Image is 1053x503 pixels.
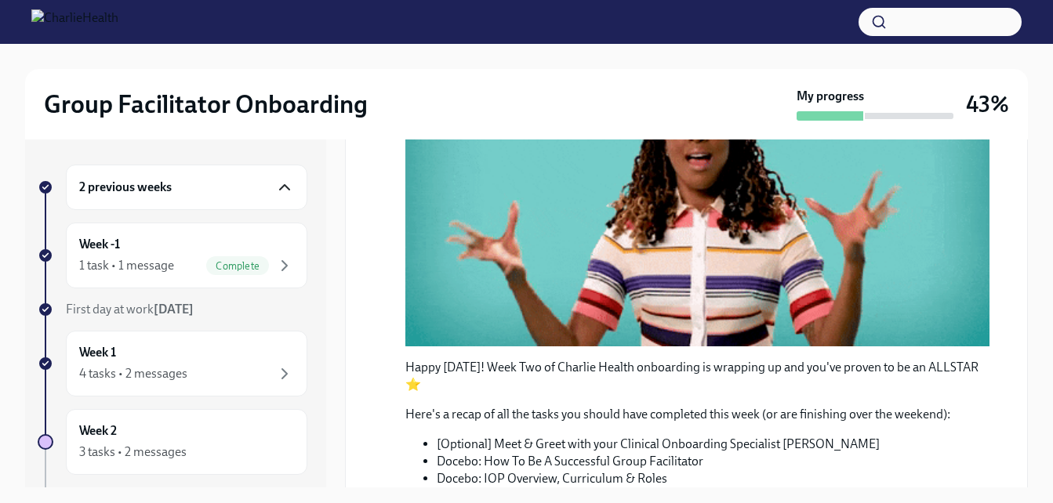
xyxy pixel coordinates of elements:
[38,409,307,475] a: Week 23 tasks • 2 messages
[206,260,269,272] span: Complete
[966,90,1009,118] h3: 43%
[154,302,194,317] strong: [DATE]
[79,236,120,253] h6: Week -1
[405,18,989,346] button: Zoom image
[79,257,174,274] div: 1 task • 1 message
[44,89,368,120] h2: Group Facilitator Onboarding
[437,436,989,453] li: [Optional] Meet & Greet with your Clinical Onboarding Specialist [PERSON_NAME]
[79,422,117,440] h6: Week 2
[437,470,989,487] li: Docebo: IOP Overview, Curriculum & Roles
[79,179,172,196] h6: 2 previous weeks
[797,88,864,105] strong: My progress
[79,365,187,382] div: 4 tasks • 2 messages
[38,223,307,288] a: Week -11 task • 1 messageComplete
[79,344,116,361] h6: Week 1
[79,443,187,461] div: 3 tasks • 2 messages
[38,331,307,396] a: Week 14 tasks • 2 messages
[38,301,307,318] a: First day at work[DATE]
[66,302,194,317] span: First day at work
[31,9,118,34] img: CharlieHealth
[66,165,307,210] div: 2 previous weeks
[405,359,989,393] p: Happy [DATE]! Week Two of Charlie Health onboarding is wrapping up and you've proven to be an ALL...
[437,453,989,470] li: Docebo: How To Be A Successful Group Facilitator
[405,406,989,423] p: Here's a recap of all the tasks you should have completed this week (or are finishing over the we...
